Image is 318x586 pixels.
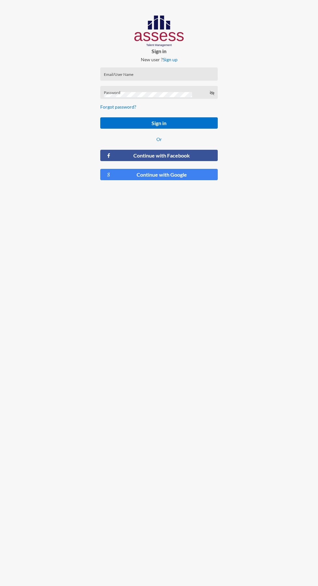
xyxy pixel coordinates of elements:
[163,57,177,62] a: Sign up
[100,150,218,161] button: Continue with Facebook
[95,57,223,62] p: New user ?
[100,136,218,142] p: Or
[100,104,136,110] a: Forgot password?
[134,16,184,47] img: AssessLogoo.svg
[95,48,223,54] p: Sign in
[100,117,218,129] button: Sign in
[100,169,218,180] button: Continue with Google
